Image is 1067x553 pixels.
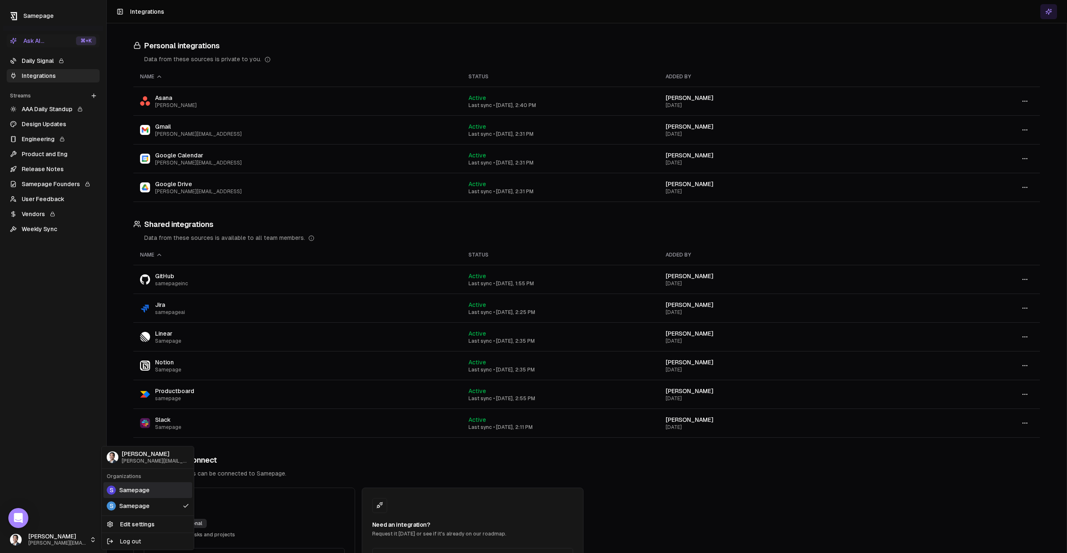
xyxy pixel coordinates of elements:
a: Edit settings [103,518,192,531]
span: [PERSON_NAME] [122,451,189,458]
span: Samepage [119,486,150,494]
img: _image [107,451,118,463]
div: Log out [103,535,192,548]
span: Samepage [119,502,150,510]
span: [PERSON_NAME][EMAIL_ADDRESS] [122,458,189,464]
span: S [107,501,116,511]
div: Organizations [103,471,192,482]
span: S [107,486,116,495]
